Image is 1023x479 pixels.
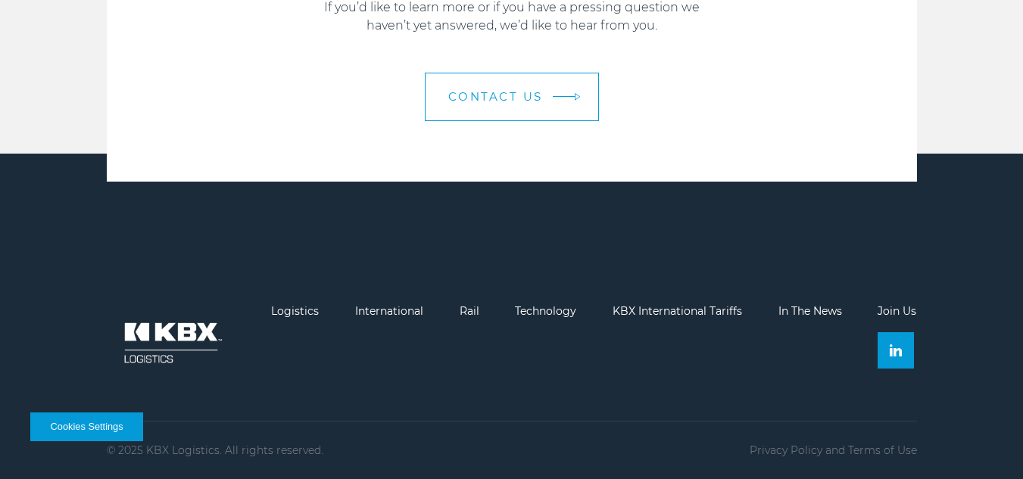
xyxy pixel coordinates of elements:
a: International [355,304,423,318]
img: kbx logo [107,305,235,381]
img: arrow [574,92,580,101]
a: KBX International Tariffs [613,304,742,318]
a: Privacy Policy [750,443,822,457]
a: Rail [460,304,479,318]
button: Cookies Settings [30,412,143,441]
a: Terms of Use [848,443,917,457]
span: and [825,443,845,457]
span: Contact Us [448,91,543,102]
a: Technology [515,304,576,318]
a: Join Us [878,304,916,318]
p: © 2025 KBX Logistics. All rights reserved. [107,444,323,456]
img: Linkedin [890,344,902,356]
a: In The News [778,304,842,318]
a: Logistics [271,304,319,318]
a: Contact Us arrow arrow [425,73,599,121]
